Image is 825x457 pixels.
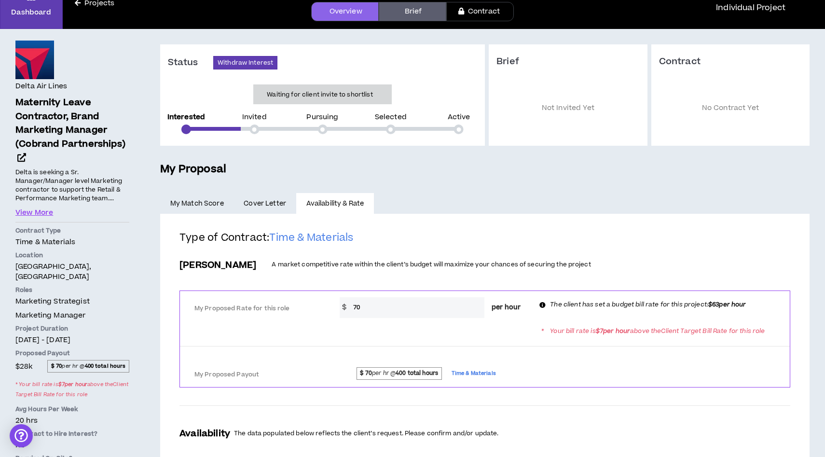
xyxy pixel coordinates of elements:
[596,327,630,335] strong: $ 7 per hour
[708,300,746,309] b: $63 per hour
[194,300,318,317] label: My Proposed Rate for this role
[58,381,87,388] strong: $ 7 per hour
[15,251,129,260] p: Location
[550,300,746,309] p: The client has set a budget bill rate for this project:
[15,429,129,438] p: Contract to Hire Interest?
[15,360,33,373] span: $28k
[179,231,790,252] h2: Type of Contract:
[15,296,90,306] span: Marketing Strategist
[379,2,446,21] a: Brief
[492,303,521,313] span: per hour
[10,424,33,447] div: Open Intercom Messenger
[311,2,379,21] a: Overview
[168,57,213,69] h3: Status
[15,310,85,320] span: Marketing Manager
[179,259,256,272] h3: [PERSON_NAME]
[15,405,129,414] p: Avg Hours Per Week
[85,362,126,370] strong: 400 total hours
[15,167,129,204] p: Delta is seeking a Sr. Manager/Manager level Marketing contractor to support the Retail & Perform...
[244,198,286,209] span: Cover Letter
[296,193,374,214] a: Availability & Rate
[160,193,234,214] a: My Match Score
[267,90,372,99] p: Waiting for client invite to shortlist
[15,324,129,333] p: Project Duration
[446,2,514,21] a: Contract
[160,161,810,178] h5: My Proposal
[452,368,496,379] span: Time & Materials
[15,237,129,247] p: Time & Materials
[194,366,318,383] label: My Proposed Payout
[15,415,129,426] p: 20 hrs
[360,369,372,377] strong: $ 70
[340,297,349,318] span: $
[306,114,338,121] p: Pursuing
[448,114,470,121] p: Active
[213,56,277,69] button: Withdraw Interest
[550,327,765,336] p: Your bill rate is above the Client Target Bill Rate for this role
[11,7,51,17] p: Dashboard
[179,427,230,440] h3: Availability
[47,360,129,373] span: per hr @
[15,208,53,218] button: View More
[15,81,67,92] h4: Delta Air Lines
[15,96,129,166] a: Maternity Leave Contractor, Brand Marketing Manager (Cobrand Partnerships)
[15,335,129,345] p: [DATE] - [DATE]
[15,440,129,450] p: No
[396,369,438,377] strong: 400 total hours
[15,349,129,358] p: Proposed Payout
[15,96,125,151] span: Maternity Leave Contractor, Brand Marketing Manager (Cobrand Partnerships)
[716,2,785,14] p: Individual Project
[51,362,62,370] strong: $ 70
[269,231,353,245] span: Time & Materials
[234,429,498,438] p: The data populated below reflects the client’s request. Please confirm and/or update.
[272,260,591,269] p: A market competitive rate within the client’s budget will maximize your chances of securing the p...
[375,114,407,121] p: Selected
[15,286,129,294] p: Roles
[659,82,802,135] p: No Contract Yet
[659,56,802,68] h3: Contract
[167,114,205,121] p: Interested
[357,367,442,380] span: per hr @
[15,262,129,282] p: [GEOGRAPHIC_DATA], [GEOGRAPHIC_DATA]
[15,226,129,235] p: Contract Type
[15,378,129,401] span: * Your bill rate is above the Client Target Bill Rate for this role
[496,82,640,135] p: Not Invited Yet
[496,56,640,68] h3: Brief
[242,114,267,121] p: Invited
